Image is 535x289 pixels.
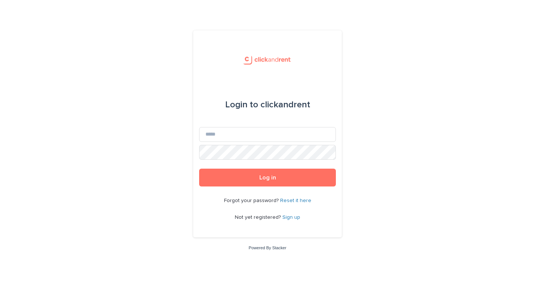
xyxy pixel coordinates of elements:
img: UCB0brd3T0yccxBKYDjQ [240,48,294,71]
a: Powered By Stacker [249,246,286,250]
a: Sign up [282,215,300,220]
span: Forgot your password? [224,198,280,203]
span: Log in [259,175,276,181]
span: Login to [225,100,258,109]
button: Log in [199,169,336,186]
a: Reset it here [280,198,311,203]
div: clickandrent [225,94,310,115]
span: Not yet registered? [235,215,282,220]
